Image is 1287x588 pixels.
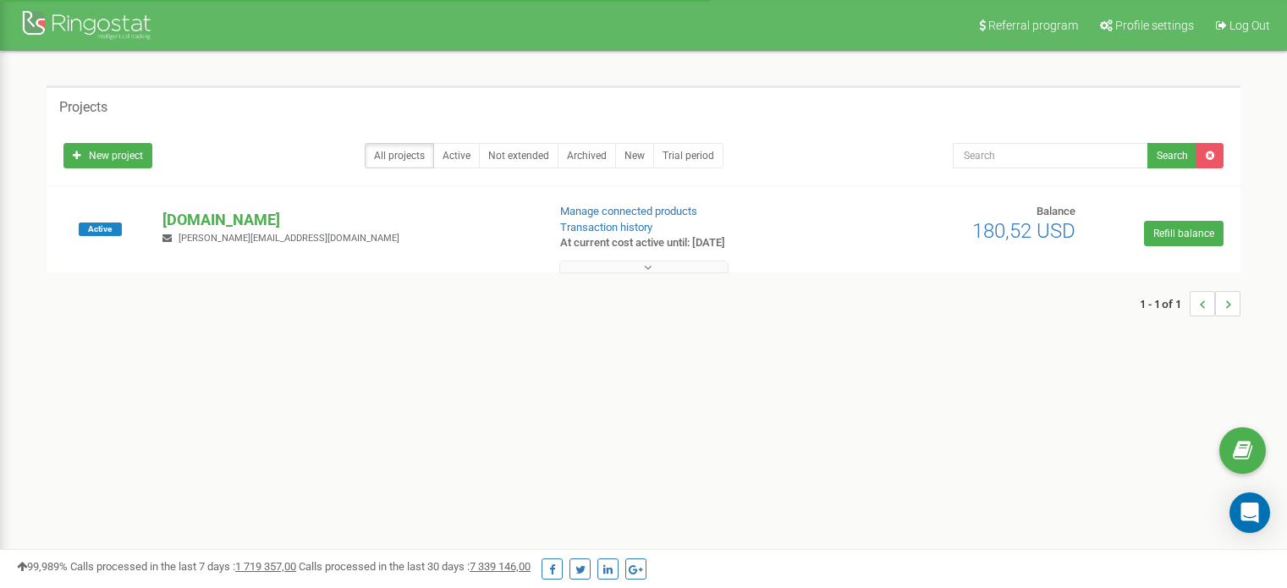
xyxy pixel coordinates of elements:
span: Referral program [988,19,1078,32]
a: Active [433,143,480,168]
span: Active [79,223,122,236]
a: Not extended [479,143,558,168]
a: Manage connected products [560,205,697,217]
span: [PERSON_NAME][EMAIL_ADDRESS][DOMAIN_NAME] [179,233,399,244]
span: Profile settings [1115,19,1194,32]
a: New project [63,143,152,168]
a: Trial period [653,143,723,168]
a: All projects [365,143,434,168]
h5: Projects [59,100,107,115]
u: 1 719 357,00 [235,560,296,573]
div: Open Intercom Messenger [1229,492,1270,533]
a: Refill balance [1144,221,1224,246]
span: 99,989% [17,560,68,573]
span: 1 - 1 of 1 [1140,291,1190,316]
a: New [615,143,654,168]
a: Archived [558,143,616,168]
span: Calls processed in the last 7 days : [70,560,296,573]
span: Balance [1037,205,1075,217]
u: 7 339 146,00 [470,560,531,573]
span: Calls processed in the last 30 days : [299,560,531,573]
span: Log Out [1229,19,1270,32]
button: Search [1147,143,1197,168]
a: Transaction history [560,221,652,234]
nav: ... [1140,274,1240,333]
p: At current cost active until: [DATE] [560,235,831,251]
p: [DOMAIN_NAME] [162,209,532,231]
span: 180,52 USD [972,219,1075,243]
input: Search [953,143,1148,168]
